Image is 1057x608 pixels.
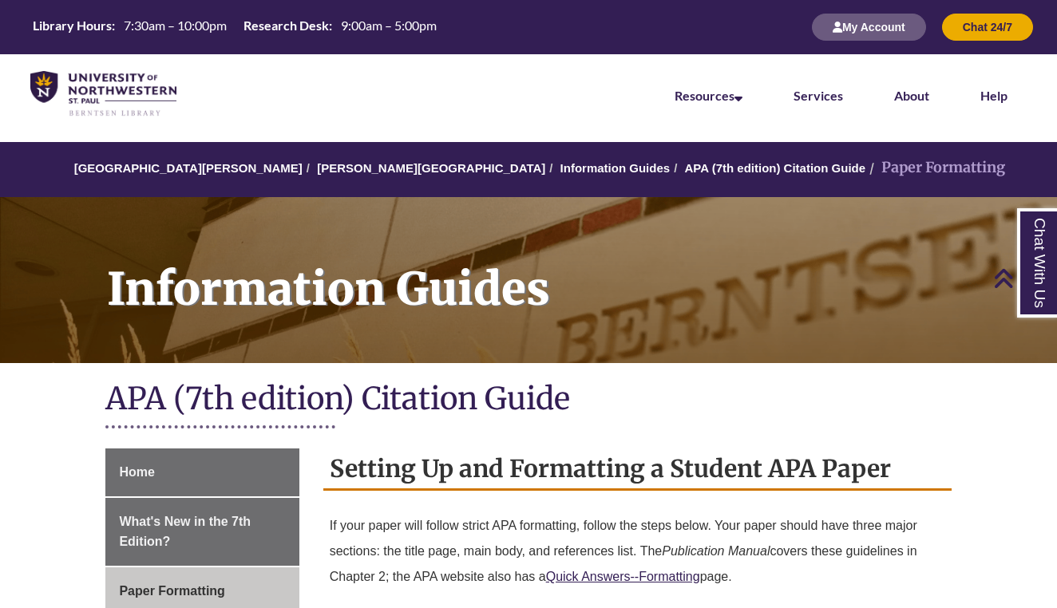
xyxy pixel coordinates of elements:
[105,498,299,566] a: What's New in the 7th Edition?
[119,584,224,598] span: Paper Formatting
[894,88,929,103] a: About
[119,465,154,479] span: Home
[74,161,303,175] a: [GEOGRAPHIC_DATA][PERSON_NAME]
[684,161,865,175] a: APA (7th edition) Citation Guide
[89,197,1057,342] h1: Information Guides
[980,88,1008,103] a: Help
[30,71,176,117] img: UNWSP Library Logo
[105,379,951,421] h1: APA (7th edition) Citation Guide
[26,17,443,37] table: Hours Today
[330,507,945,596] p: If your paper will follow strict APA formatting, follow the steps below. Your paper should have t...
[993,267,1053,289] a: Back to Top
[794,88,843,103] a: Services
[237,17,335,34] th: Research Desk:
[105,448,299,496] a: Home
[26,17,443,38] a: Hours Today
[662,544,770,558] em: Publication Manual
[942,14,1033,41] button: Chat 24/7
[560,161,671,175] a: Information Guides
[317,161,545,175] a: [PERSON_NAME][GEOGRAPHIC_DATA]
[812,20,926,34] a: My Account
[546,570,700,583] a: Quick Answers--Formatting
[812,14,926,41] button: My Account
[675,88,742,103] a: Resources
[341,18,437,33] span: 9:00am – 5:00pm
[119,515,251,549] span: What's New in the 7th Edition?
[124,18,227,33] span: 7:30am – 10:00pm
[323,448,952,491] h2: Setting Up and Formatting a Student APA Paper
[942,20,1033,34] a: Chat 24/7
[26,17,117,34] th: Library Hours:
[865,156,1005,180] li: Paper Formatting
